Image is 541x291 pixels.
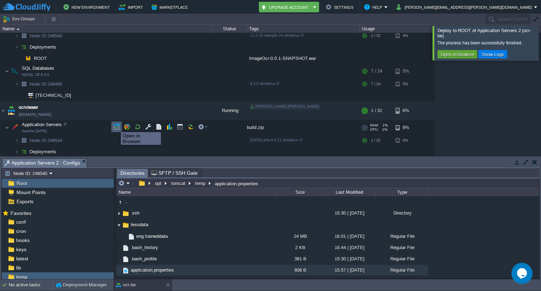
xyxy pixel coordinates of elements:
span: Node ID: [30,138,48,143]
button: Settings [326,3,355,11]
img: AMDAwAAAACH5BAEAAAAALAAAAAABAAEAAAICRAEAOw== [116,208,122,219]
a: Favorites [9,210,32,216]
button: tomcat [170,180,187,186]
span: [TECHNICAL_ID] [35,90,72,101]
a: temp [15,274,29,280]
a: cron [15,228,27,234]
a: keys [15,246,27,253]
span: 9.3.0-almalinux-9 [250,81,279,86]
span: Root [15,180,28,186]
input: Click to enter the path [116,178,539,188]
span: CPU [370,128,378,132]
img: AMDAwAAAACH5BAEAAAAALAAAAAABAAEAAAICRAEAOw== [23,90,33,101]
img: AMDAwAAAACH5BAEAAAAALAAAAAABAAEAAAICRAEAOw== [15,135,19,146]
span: Application Servers 2 : Configs [5,159,80,167]
img: AMDAwAAAACH5BAEAAAAALAAAAAABAAEAAAICRAEAOw== [19,53,23,64]
img: AMDAwAAAACH5BAEAAAAALAAAAAABAAEAAAICRAEAOw== [6,101,16,120]
div: Running [212,101,247,120]
div: 15:30 | [DATE] [322,253,375,264]
img: AMDAwAAAACH5BAEAAAAALAAAAAABAAEAAAICRAEAOw== [122,278,130,286]
img: AMDAwAAAACH5BAEAAAAALAAAAAABAAEAAAICRAEAOw== [122,231,128,242]
a: Application ServersApache [DATE] [21,122,63,127]
div: 16:44 | [DATE] [322,242,375,253]
button: temp [194,180,207,186]
img: AMDAwAAAACH5BAEAAAAALAAAAAABAAEAAAICRAEAOw== [15,79,19,89]
div: 5% [396,79,418,89]
a: eng.traineddata [135,233,169,239]
img: CloudJiffy [2,3,50,12]
div: 21:29 | [DATE] [322,276,375,287]
div: [PERSON_NAME].[PERSON_NAME] [249,104,321,110]
div: build.zip [247,120,360,135]
a: SQL DatabasesMySQL CE 9.3.0 [21,66,55,71]
span: tessdata [130,222,149,228]
button: Deployment Manager [56,281,107,289]
span: Apache [DATE] [22,129,47,133]
div: 1 / 32 [371,101,382,120]
span: Deployments [29,149,57,155]
img: AMDAwAAAACH5BAEAAAAALAAAAAABAAEAAAICRAEAOw== [122,244,130,252]
img: AMDAwAAAACH5BAEAAAAALAAAAAABAAEAAAICRAEAOw== [15,30,19,41]
a: ocrviewer [19,104,38,111]
img: AMDAwAAAACH5BAEAAAAALAAAAAABAAEAAAICRAEAOw== [128,233,135,241]
img: AMDAwAAAACH5BAEAAAAALAAAAAABAAEAAAICRAEAOw== [19,30,29,41]
div: Name [117,188,276,196]
button: Env Groups [2,14,37,24]
a: .ssh [130,210,141,216]
img: AMDAwAAAACH5BAEAAAAALAAAAAABAAEAAAICRAEAOw== [0,101,6,120]
iframe: chat widget [511,263,534,284]
a: Mount Points [15,189,47,196]
span: [DATE]-php-8.4.11-almalinux-9 [250,138,302,142]
button: opt [154,180,163,186]
div: Regular File [375,276,428,287]
div: 7 / 24 [371,79,380,89]
img: AMDAwAAAACH5BAEAAAAALAAAAAABAAEAAAICRAEAOw== [122,255,130,263]
span: SQL Databases [21,65,55,71]
img: AMDAwAAAACH5BAEAAAAALAAAAAABAAEAAAICRAEAOw== [116,276,122,287]
div: Regular File [375,265,428,275]
a: application.properties [130,267,175,273]
button: Help [364,3,384,11]
img: AMDAwAAAACH5BAEAAAAALAAAAAABAAEAAAICRAEAOw== [19,90,23,101]
a: hooks [15,237,31,243]
div: 16:01 | [DATE] [322,231,375,242]
a: latest [15,255,29,262]
div: The process has been successfully finished. [437,40,536,46]
img: AMDAwAAAACH5BAEAAAAALAAAAAABAAEAAAICRAEAOw== [10,64,19,78]
img: AMDAwAAAACH5BAEAAAAALAAAAAABAAEAAAICRAEAOw== [5,120,9,135]
a: .bash_history [130,244,159,250]
div: Type [376,188,428,196]
img: AMDAwAAAACH5BAEAAAAALAAAAAABAAEAAAICRAEAOw== [19,42,29,52]
span: SFTP / SSH Gate [151,169,198,177]
span: Node ID: [30,81,48,87]
img: AMDAwAAAACH5BAEAAAAALAAAAAABAAEAAAICRAEAOw== [116,265,122,275]
div: Name [1,25,211,33]
div: 7 / 24 [371,64,382,78]
img: AMDAwAAAACH5BAEAAAAALAAAAAABAAEAAAICRAEAOw== [23,53,33,64]
span: lib [15,265,22,271]
span: 1% [380,128,387,132]
a: Deployments [29,44,57,50]
a: ROOT [33,55,48,61]
img: AMDAwAAAACH5BAEAAAAALAAAAAABAAEAAAICRAEAOw== [15,42,19,52]
img: AMDAwAAAACH5BAEAAAAALAAAAAABAAEAAAICRAEAOw== [17,28,20,30]
a: .bash_profile [130,256,158,262]
button: New Environment [63,3,112,11]
span: Node ID: [30,33,48,38]
img: AMDAwAAAACH5BAEAAAAALAAAAAABAAEAAAICRAEAOw== [19,146,29,157]
div: Regular File [375,242,428,253]
div: Tags [247,25,359,33]
div: No active tasks [9,279,53,291]
span: .. [124,199,129,205]
span: MySQL CE 9.3.0 [22,73,49,77]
